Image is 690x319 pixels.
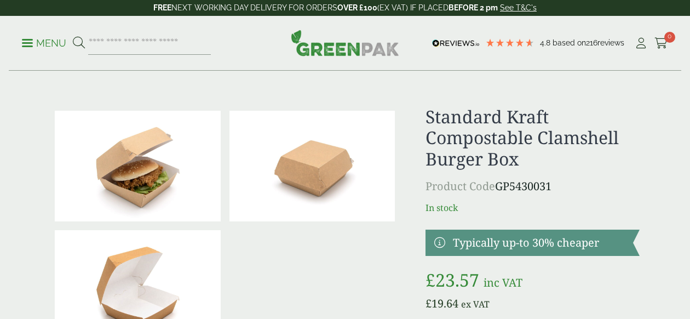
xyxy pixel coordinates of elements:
span: 216 [586,38,597,47]
span: 4.8 [540,38,553,47]
img: REVIEWS.io [432,39,480,47]
span: Product Code [426,179,495,193]
strong: FREE [153,3,171,12]
p: GP5430031 [426,178,640,195]
span: Based on [553,38,586,47]
p: Menu [22,37,66,50]
span: reviews [597,38,624,47]
span: £ [426,268,435,292]
a: Menu [22,37,66,48]
img: GreenPak Supplies [291,30,399,56]
bdi: 19.64 [426,296,458,311]
strong: BEFORE 2 pm [449,3,498,12]
img: Standard Kraft Clamshell Burger Box Closed [229,111,395,221]
span: inc VAT [484,275,522,290]
a: See T&C's [500,3,537,12]
a: 0 [654,35,668,52]
strong: OVER £100 [337,3,377,12]
i: Cart [654,38,668,49]
h1: Standard Kraft Compostable Clamshell Burger Box [426,106,640,169]
div: 4.79 Stars [485,38,534,48]
span: £ [426,296,432,311]
bdi: 23.57 [426,268,479,292]
span: ex VAT [461,298,490,310]
span: 0 [664,32,675,43]
p: In stock [426,201,640,214]
i: My Account [634,38,648,49]
img: Standard Kraft Clamshell Burger Box With Chicken Burger [55,111,221,221]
